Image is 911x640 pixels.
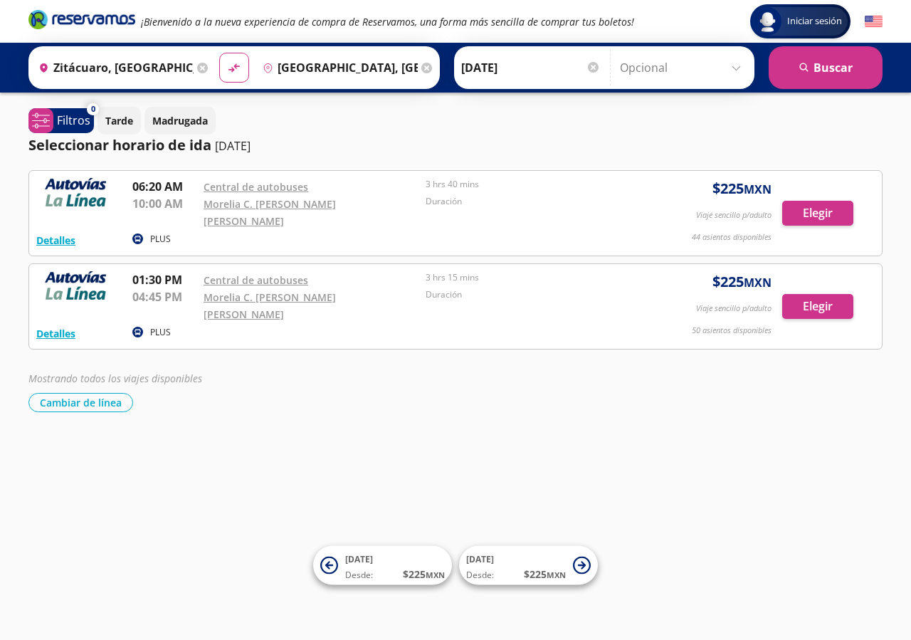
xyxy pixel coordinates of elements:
[257,50,418,85] input: Buscar Destino
[620,50,747,85] input: Opcional
[524,567,566,582] span: $ 225
[204,290,336,321] a: Morelia C. [PERSON_NAME] [PERSON_NAME]
[28,135,211,156] p: Seleccionar horario de ida
[345,569,373,582] span: Desde:
[403,567,445,582] span: $ 225
[215,137,251,154] p: [DATE]
[466,553,494,565] span: [DATE]
[769,46,883,89] button: Buscar
[692,231,772,243] p: 44 asientos disponibles
[865,13,883,31] button: English
[28,393,133,412] button: Cambiar de línea
[91,103,95,115] span: 0
[36,233,75,248] button: Detalles
[28,9,135,34] a: Brand Logo
[132,178,196,195] p: 06:20 AM
[426,570,445,580] small: MXN
[36,178,115,206] img: RESERVAMOS
[712,271,772,293] span: $ 225
[692,325,772,337] p: 50 asientos disponibles
[782,294,853,319] button: Elegir
[28,108,94,133] button: 0Filtros
[696,303,772,315] p: Viaje sencillo p/adulto
[144,107,216,135] button: Madrugada
[426,271,641,284] p: 3 hrs 15 mins
[204,180,308,194] a: Central de autobuses
[426,195,641,208] p: Duración
[33,50,194,85] input: Buscar Origen
[313,546,452,585] button: [DATE]Desde:$225MXN
[547,570,566,580] small: MXN
[712,178,772,199] span: $ 225
[36,271,115,300] img: RESERVAMOS
[132,271,196,288] p: 01:30 PM
[459,546,598,585] button: [DATE]Desde:$225MXN
[696,209,772,221] p: Viaje sencillo p/adulto
[152,113,208,128] p: Madrugada
[36,326,75,341] button: Detalles
[204,197,336,228] a: Morelia C. [PERSON_NAME] [PERSON_NAME]
[132,288,196,305] p: 04:45 PM
[426,288,641,301] p: Duración
[150,326,171,339] p: PLUS
[744,275,772,290] small: MXN
[781,14,848,28] span: Iniciar sesión
[132,195,196,212] p: 10:00 AM
[150,233,171,246] p: PLUS
[204,273,308,287] a: Central de autobuses
[744,182,772,197] small: MXN
[105,113,133,128] p: Tarde
[57,112,90,129] p: Filtros
[141,15,634,28] em: ¡Bienvenido a la nueva experiencia de compra de Reservamos, una forma más sencilla de comprar tus...
[98,107,141,135] button: Tarde
[345,553,373,565] span: [DATE]
[28,372,202,385] em: Mostrando todos los viajes disponibles
[28,9,135,30] i: Brand Logo
[466,569,494,582] span: Desde:
[426,178,641,191] p: 3 hrs 40 mins
[782,201,853,226] button: Elegir
[461,50,601,85] input: Elegir Fecha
